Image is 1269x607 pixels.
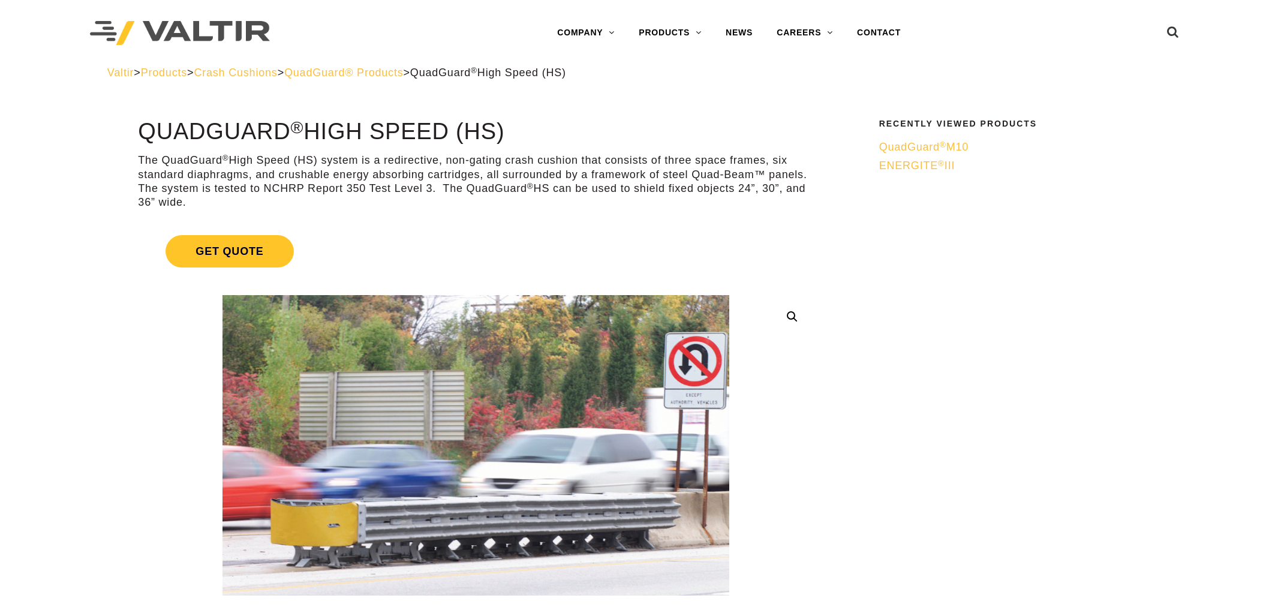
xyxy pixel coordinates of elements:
span: QuadGuard High Speed (HS) [410,67,566,79]
sup: ® [222,154,229,163]
a: NEWS [714,21,765,45]
sup: ® [291,118,304,137]
span: QuadGuard M10 [879,141,969,153]
a: Products [141,67,187,79]
a: PRODUCTS [627,21,714,45]
a: QuadGuard®M10 [879,140,1154,154]
a: Valtir [107,67,134,79]
a: ENERGITE®III [879,159,1154,173]
a: Crash Cushions [194,67,277,79]
span: ENERGITE III [879,160,955,172]
sup: ® [471,66,477,75]
span: Get Quote [166,235,293,268]
a: CONTACT [845,21,913,45]
img: Valtir [90,21,270,46]
a: QuadGuard® Products [284,67,404,79]
p: The QuadGuard High Speed (HS) system is a redirective, non-gating crash cushion that consists of ... [138,154,813,210]
a: COMPANY [545,21,627,45]
a: CAREERS [765,21,845,45]
div: > > > > [107,66,1162,80]
h2: Recently Viewed Products [879,119,1154,128]
h1: QuadGuard High Speed (HS) [138,119,813,145]
a: Get Quote [138,221,813,282]
sup: ® [940,140,946,149]
sup: ® [527,182,534,191]
sup: ® [938,159,945,168]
